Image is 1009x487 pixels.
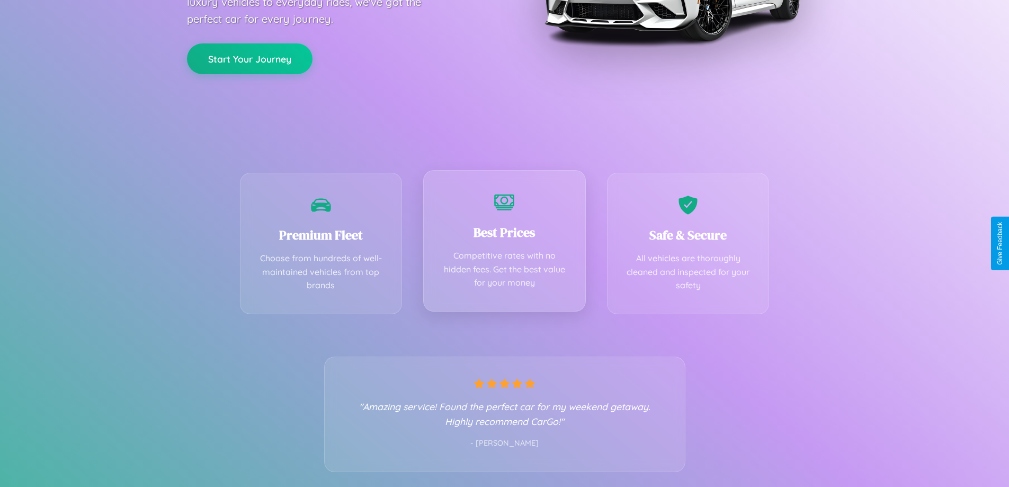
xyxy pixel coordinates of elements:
h3: Best Prices [440,224,569,241]
h3: Safe & Secure [623,226,753,244]
p: Competitive rates with no hidden fees. Get the best value for your money [440,249,569,290]
p: Choose from hundreds of well-maintained vehicles from top brands [256,252,386,293]
p: All vehicles are thoroughly cleaned and inspected for your safety [623,252,753,293]
button: Start Your Journey [187,43,312,74]
h3: Premium Fleet [256,226,386,244]
p: "Amazing service! Found the perfect car for my weekend getaway. Highly recommend CarGo!" [346,399,664,429]
div: Give Feedback [996,222,1004,265]
p: - [PERSON_NAME] [346,437,664,450]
